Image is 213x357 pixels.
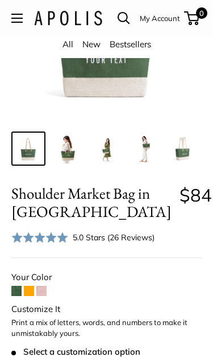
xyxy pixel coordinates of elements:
span: $84 [179,184,212,206]
span: Shoulder Market Bag in [GEOGRAPHIC_DATA] [11,184,172,221]
span: 0 [196,7,207,19]
p: Print a mix of letters, words, and numbers to make it unmistakably yours. [11,317,202,339]
a: Shoulder Market Bag in Field Green [11,132,45,166]
img: Shoulder Market Bag in Field Green [130,134,159,163]
a: All [62,39,73,50]
div: Customize It [11,301,202,317]
img: Shoulder Market Bag in Field Green [168,134,198,163]
a: Shoulder Market Bag in Field Green [166,132,200,166]
a: Bestsellers [110,39,151,50]
div: Your Color [11,269,202,285]
a: 0 [185,11,199,25]
button: Open menu [11,14,23,23]
a: Shoulder Market Bag in Field Green [50,132,84,166]
div: 5.0 Stars (26 Reviews) [73,231,154,244]
a: Shoulder Market Bag in Field Green [89,132,123,166]
img: Shoulder Market Bag in Field Green [52,134,82,163]
img: Apolis [34,11,102,26]
a: Shoulder Market Bag in Field Green [127,132,161,166]
img: Shoulder Market Bag in Field Green [14,134,43,163]
a: New [82,39,101,50]
span: Select a customization option [11,347,140,357]
a: My Account [140,11,180,25]
img: Shoulder Market Bag in Field Green [91,134,120,163]
div: 5.0 Stars (26 Reviews) [11,229,154,245]
a: Open search [118,12,130,24]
